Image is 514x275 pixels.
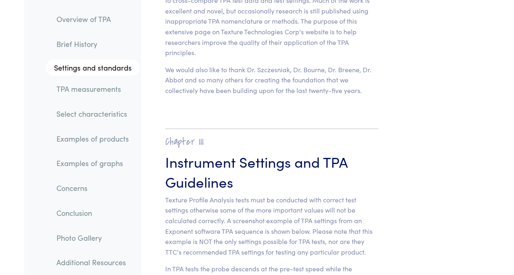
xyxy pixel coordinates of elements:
a: Brief History [50,35,140,53]
a: Settings and standards [46,59,140,75]
h2: Chapter III [165,135,378,148]
a: Concerns [50,179,140,197]
a: Conclusion [50,204,140,222]
p: We would also like to thank Dr. Szczesniak, Dr. Bourne, Dr. Breene, Dr. Abbot and so many others ... [160,64,383,96]
a: Examples of products [50,129,140,148]
a: Additional Resources [50,253,140,272]
a: Photo Gallery [50,228,140,247]
a: TPA measurements [50,80,140,98]
a: Examples of graphs [50,154,140,173]
a: Overview of TPA [50,10,140,29]
p: Texture Profile Analysis tests must be conducted with correct test settings otherwise some of the... [165,195,378,257]
h3: Instrument Settings and TPA Guidelines [165,151,378,191]
a: Select characteristics [50,104,140,123]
